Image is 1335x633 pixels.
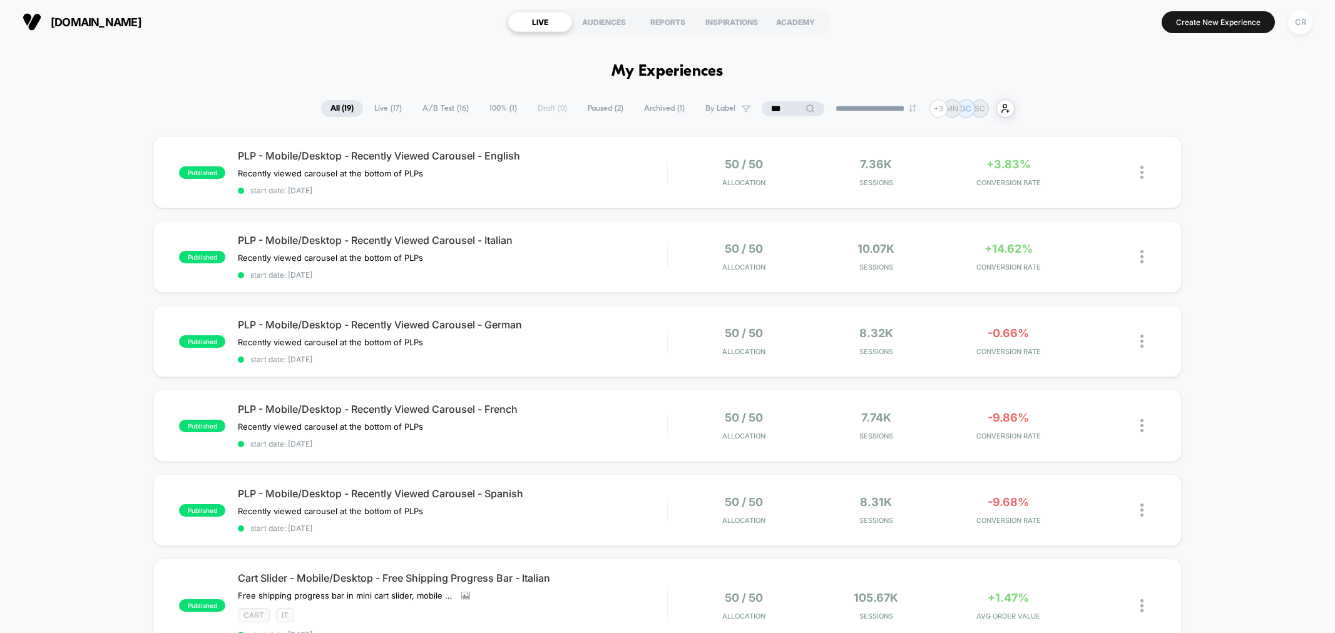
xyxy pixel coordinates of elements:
span: 8.32k [859,327,893,340]
div: CR [1288,10,1312,34]
img: close [1140,599,1143,612]
span: By Label [705,104,735,113]
span: Recently viewed carousel at the bottom of PLPs [238,422,423,432]
span: PLP - Mobile/Desktop - Recently Viewed Carousel - German [238,318,667,331]
span: Allocation [722,178,765,187]
img: close [1140,335,1143,348]
p: GC [960,104,971,113]
span: start date: [DATE] [238,355,667,364]
span: +1.47% [988,591,1029,604]
span: published [179,251,225,263]
div: AUDIENCES [572,12,636,32]
span: Recently viewed carousel at the bottom of PLPs [238,168,423,178]
img: end [909,104,916,112]
span: -9.68% [988,495,1029,509]
span: published [179,420,225,432]
img: close [1140,166,1143,179]
span: start date: [DATE] [238,270,667,280]
span: 10.07k [857,242,894,255]
span: 50 / 50 [725,411,763,424]
div: ACADEMY [764,12,827,32]
span: start date: [DATE] [238,439,667,448]
span: Archived ( 1 ) [635,100,694,117]
span: 7.74k [861,411,891,424]
span: Live ( 17 ) [365,100,411,117]
span: Sessions [813,612,939,620]
h1: My Experiences [611,63,724,81]
span: 7.36k [860,158,892,171]
span: CONVERSION RATE [945,263,1072,271]
span: -9.86% [988,411,1029,424]
span: Recently viewed carousel at the bottom of PLPs [238,506,423,516]
span: 50 / 50 [725,242,763,255]
span: Paused ( 2 ) [578,100,633,117]
img: close [1140,504,1143,517]
span: A/B Test ( 16 ) [413,100,478,117]
div: INSPIRATIONS [700,12,764,32]
button: Create New Experience [1162,11,1275,33]
span: published [179,335,225,348]
span: [DOMAIN_NAME] [51,16,141,29]
span: Allocation [722,612,765,620]
span: Sessions [813,432,939,440]
span: Sessions [813,347,939,356]
span: CONVERSION RATE [945,347,1072,356]
span: published [179,166,225,179]
span: Free shipping progress bar in mini cart slider, mobile only [238,590,452,600]
span: +14.62% [985,242,1033,255]
span: IT [276,608,294,622]
span: Allocation [722,432,765,440]
span: published [179,599,225,612]
span: Recently viewed carousel at the bottom of PLPs [238,253,423,263]
span: CART [238,608,270,622]
span: 8.31k [860,495,892,509]
span: PLP - Mobile/Desktop - Recently Viewed Carousel - Italian [238,234,667,246]
span: All ( 19 ) [321,100,363,117]
span: 50 / 50 [725,158,763,171]
span: 105.67k [854,591,898,604]
span: +3.83% [986,158,1031,171]
img: close [1140,419,1143,432]
img: close [1140,250,1143,263]
span: CONVERSION RATE [945,432,1072,440]
span: published [179,504,225,517]
div: LIVE [508,12,572,32]
span: AVG ORDER VALUE [945,612,1072,620]
span: CONVERSION RATE [945,178,1072,187]
button: CR [1284,9,1316,35]
p: SC [974,104,985,113]
span: CONVERSION RATE [945,516,1072,525]
img: Visually logo [23,13,41,31]
span: PLP - Mobile/Desktop - Recently Viewed Carousel - Spanish [238,487,667,500]
span: 100% ( 1 ) [480,100,526,117]
button: [DOMAIN_NAME] [19,12,145,32]
span: 50 / 50 [725,495,763,509]
span: PLP - Mobile/Desktop - Recently Viewed Carousel - English [238,149,667,162]
p: MN [946,104,958,113]
span: Sessions [813,178,939,187]
span: Cart Slider - Mobile/Desktop - Free Shipping Progress Bar - Italian [238,572,667,584]
span: start date: [DATE] [238,524,667,533]
span: start date: [DATE] [238,186,667,195]
span: 50 / 50 [725,327,763,340]
div: + 3 [929,99,948,118]
span: Sessions [813,263,939,271]
span: Recently viewed carousel at the bottom of PLPs [238,337,423,347]
span: Allocation [722,263,765,271]
span: 50 / 50 [725,591,763,604]
span: Allocation [722,347,765,356]
span: Allocation [722,516,765,525]
span: PLP - Mobile/Desktop - Recently Viewed Carousel - French [238,403,667,415]
span: -0.66% [988,327,1029,340]
span: Sessions [813,516,939,525]
div: REPORTS [636,12,700,32]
